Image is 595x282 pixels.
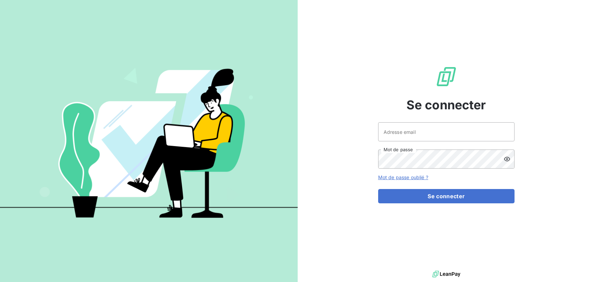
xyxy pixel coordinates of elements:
[378,122,515,141] input: placeholder
[406,96,486,114] span: Se connecter
[378,189,515,203] button: Se connecter
[378,174,428,180] a: Mot de passe oublié ?
[432,269,460,279] img: logo
[435,66,457,88] img: Logo LeanPay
